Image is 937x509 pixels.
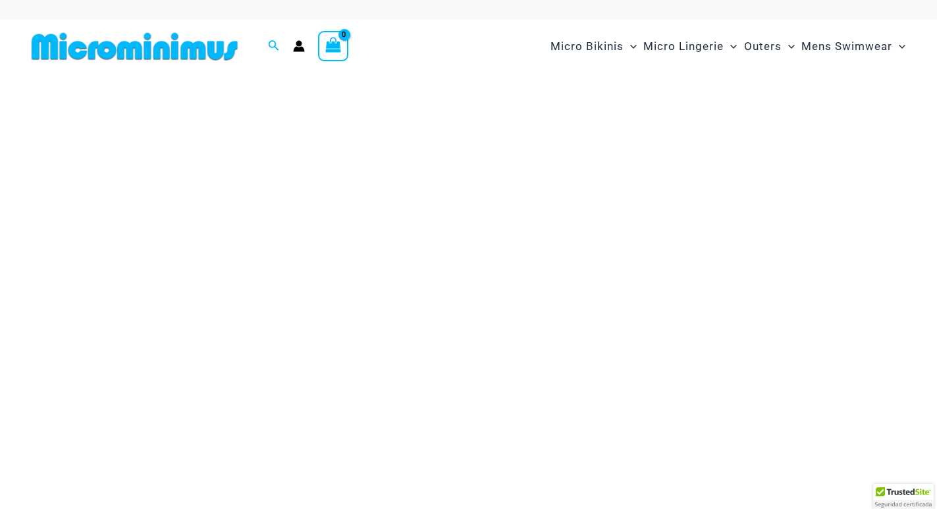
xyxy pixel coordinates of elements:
a: Search icon link [268,38,280,55]
a: OutersMenu ToggleMenu Toggle [741,26,798,67]
span: Menu Toggle [892,30,905,63]
span: Micro Bikinis [550,30,624,63]
span: Menu Toggle [624,30,637,63]
span: Mens Swimwear [801,30,892,63]
a: Micro LingerieMenu ToggleMenu Toggle [640,26,740,67]
a: Micro BikinisMenu ToggleMenu Toggle [547,26,640,67]
a: Account icon link [293,40,305,52]
a: View Shopping Cart, empty [318,31,348,61]
a: Mens SwimwearMenu ToggleMenu Toggle [798,26,909,67]
span: Menu Toggle [782,30,795,63]
span: Menu Toggle [724,30,737,63]
span: Outers [744,30,782,63]
span: Micro Lingerie [643,30,724,63]
nav: Site Navigation [545,24,911,68]
img: MM SHOP LOGO FLAT [26,32,243,61]
div: TrustedSite Certified [873,484,934,509]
